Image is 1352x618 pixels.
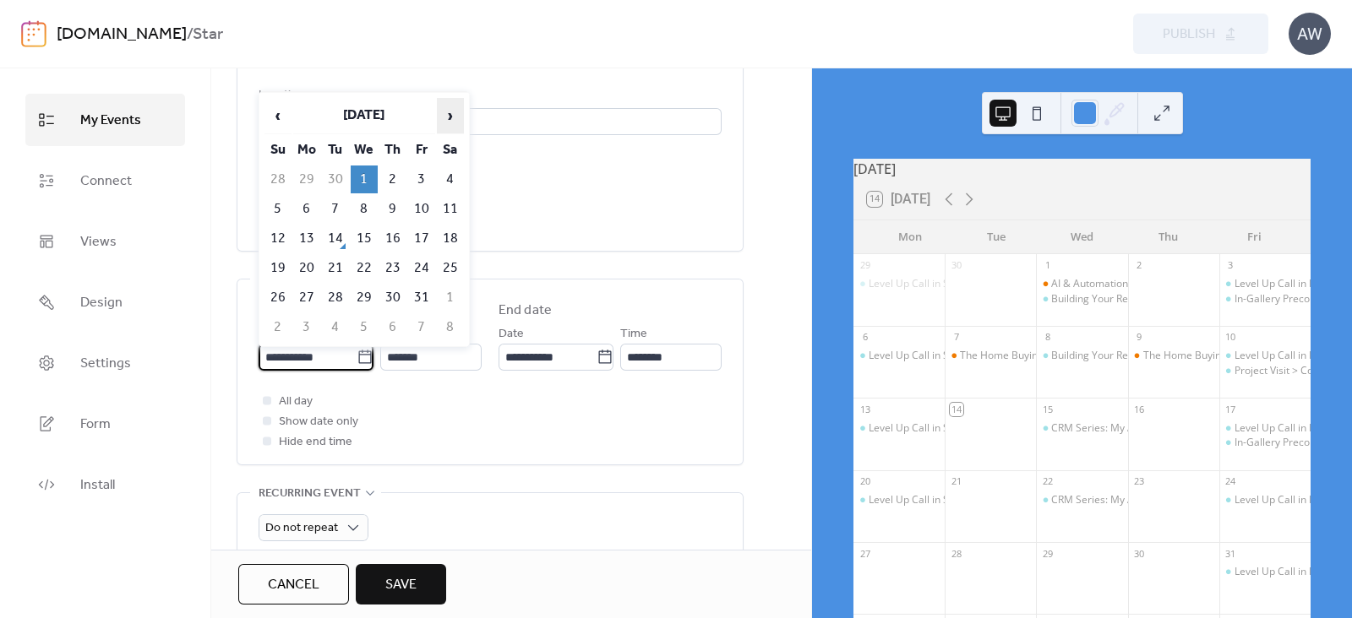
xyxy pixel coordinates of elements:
span: Recurring event [259,484,361,504]
td: 13 [293,225,320,252]
th: Mo [293,136,320,164]
div: Building Your Real Estate Business Plan in English [1051,292,1284,306]
a: Form [25,398,185,450]
td: 28 [322,284,349,312]
a: [DOMAIN_NAME] [57,19,187,51]
div: Level Up Call in English [1235,349,1343,363]
td: 22 [351,254,378,282]
button: Save [356,564,446,604]
div: 16 [1133,403,1146,415]
td: 4 [437,165,464,193]
div: [DATE] [853,159,1311,179]
td: 1 [351,165,378,193]
td: 29 [293,165,320,193]
td: 31 [408,284,435,312]
td: 15 [351,225,378,252]
th: Tu [322,136,349,164]
td: 4 [322,313,349,341]
div: AW [1289,13,1331,55]
span: Do not repeat [265,517,338,539]
div: Fri [1211,220,1297,254]
div: Level Up Call in Spanish [853,349,945,363]
td: 17 [408,225,435,252]
div: 17 [1224,403,1237,415]
span: ‹ [265,99,291,133]
b: / [187,19,193,51]
img: logo [21,20,46,47]
button: Cancel [238,564,349,604]
td: 5 [264,195,292,223]
td: 28 [264,165,292,193]
div: Building Your Real Estate Business Plan in Spanish [1051,349,1287,363]
span: Hide end time [279,432,352,453]
div: End date [499,301,552,321]
span: My Events [80,107,141,134]
th: Th [379,136,406,164]
div: Level Up Call in Spanish [869,421,980,436]
span: Save [385,575,417,595]
div: Level Up Call in Spanish [869,349,980,363]
a: Install [25,458,185,511]
div: In-Gallery Preconstruction Sales Training [1219,436,1311,450]
div: 15 [1041,403,1054,415]
div: 22 [1041,475,1054,488]
td: 29 [351,284,378,312]
div: Level Up Call in Spanish [853,493,945,507]
span: Date [499,324,524,344]
div: CRM Series: My Audience in Avex in English [1051,421,1255,436]
td: 26 [264,284,292,312]
div: 8 [1041,331,1054,344]
div: 6 [859,331,871,344]
div: 13 [859,403,871,415]
div: Building Your Real Estate Business Plan in Spanish [1036,349,1127,363]
div: 24 [1224,475,1237,488]
td: 30 [322,165,349,193]
b: Star [193,19,223,51]
div: Level Up Call in Spanish [869,277,980,291]
div: 9 [1133,331,1146,344]
div: Building Your Real Estate Business Plan in English [1036,292,1127,306]
span: Install [80,472,115,499]
div: 20 [859,475,871,488]
td: 8 [351,195,378,223]
td: 7 [408,313,435,341]
div: Level Up Call in English [1235,421,1343,436]
div: 30 [950,259,962,272]
td: 8 [437,313,464,341]
div: AI & Automation in Real Estate: Tools for Modern Agents [1051,277,1316,291]
div: Level Up Call in English [1219,349,1311,363]
div: Level Up Call in English [1235,493,1343,507]
div: 3 [1224,259,1237,272]
div: The Home Buying Process from A to Z in English [945,349,1036,363]
div: Tue [953,220,1039,254]
span: All day [279,392,313,412]
div: Project Visit > Continuum Club & Residences [1219,364,1311,378]
span: Design [80,290,123,317]
td: 27 [293,284,320,312]
div: 2 [1133,259,1146,272]
td: 6 [379,313,406,341]
span: Cancel [268,575,319,595]
div: CRM Series: My Audience in Avex in English [1036,421,1127,436]
a: Connect [25,154,185,207]
span: Settings [80,350,131,377]
span: Connect [80,168,132,195]
div: The Home Buying Process from A to Z in English [960,349,1186,363]
span: Time [620,324,647,344]
div: Wed [1039,220,1126,254]
a: Design [25,276,185,328]
div: 31 [1224,547,1237,560]
div: Mon [867,220,953,254]
td: 3 [408,165,435,193]
div: CRM Series: My Audience in Avex in Spanish [1036,493,1127,507]
div: 29 [1041,547,1054,560]
div: 14 [950,403,962,415]
div: AI & Automation in Real Estate: Tools for Modern Agents [1036,277,1127,291]
div: Thu [1125,220,1211,254]
td: 10 [408,195,435,223]
span: › [438,99,463,133]
span: Form [80,411,111,438]
th: Fr [408,136,435,164]
div: Level Up Call in English [1219,493,1311,507]
th: Su [264,136,292,164]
